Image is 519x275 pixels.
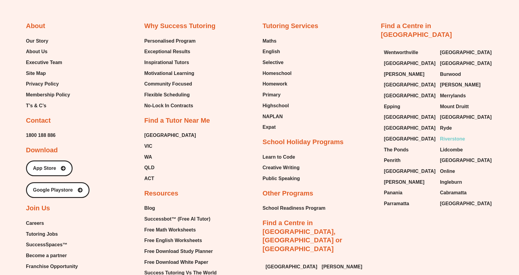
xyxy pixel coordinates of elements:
[440,102,490,111] a: Mount Druitt
[384,134,434,144] a: [GEOGRAPHIC_DATA]
[384,48,434,57] a: Wentworthville
[26,101,70,110] a: T’s & C’s
[384,188,434,197] a: Panania
[263,101,289,110] span: Highschool
[144,58,189,67] span: Inspirational Tutors
[384,178,424,187] span: [PERSON_NAME]
[440,156,490,165] a: [GEOGRAPHIC_DATA]
[418,207,519,275] div: Chat Widget
[384,70,434,79] a: [PERSON_NAME]
[440,188,467,197] span: Cabramatta
[384,156,400,165] span: Penrith
[384,102,400,111] span: Epping
[144,116,210,125] h2: Find a Tutor Near Me
[384,113,436,122] span: [GEOGRAPHIC_DATA]
[26,101,46,110] span: T’s & C’s
[144,131,196,140] a: [GEOGRAPHIC_DATA]
[26,69,70,78] a: Site Map
[144,153,196,162] a: WA
[440,48,490,57] a: [GEOGRAPHIC_DATA]
[384,145,409,154] span: The Ponds
[26,37,70,46] a: Our Story
[26,58,70,67] a: Executive Team
[440,91,490,100] a: Merrylands
[26,230,58,239] span: Tutoring Jobs
[26,240,78,249] a: SuccessSpaces™
[144,47,196,56] a: Exceptional Results
[322,262,362,271] span: [PERSON_NAME]
[26,58,62,67] span: Executive Team
[26,230,78,239] a: Tutoring Jobs
[33,188,73,192] span: Google Playstore
[263,189,313,198] h2: Other Programs
[440,156,492,165] span: [GEOGRAPHIC_DATA]
[26,79,70,89] a: Privacy Policy
[263,153,300,162] a: Learn to Code
[263,219,342,253] a: Find a Centre in [GEOGRAPHIC_DATA], [GEOGRAPHIC_DATA] or [GEOGRAPHIC_DATA]
[440,124,490,133] a: Ryde
[144,225,217,235] a: Free Math Worksheets
[384,167,434,176] a: [GEOGRAPHIC_DATA]
[144,90,190,99] span: Flexible Scheduling
[440,188,490,197] a: Cabramatta
[26,160,73,176] a: App Store
[144,174,154,183] span: ACT
[440,113,492,122] span: [GEOGRAPHIC_DATA]
[144,204,217,213] a: Blog
[440,199,492,208] span: [GEOGRAPHIC_DATA]
[263,123,276,132] span: Expat
[144,215,217,224] a: Successbot™ (Free AI Tutor)
[144,79,192,89] span: Community Focused
[26,146,58,155] h2: Download
[144,174,196,183] a: ACT
[384,91,436,100] span: [GEOGRAPHIC_DATA]
[440,178,462,187] span: Ingleburn
[144,163,155,172] span: QLD
[26,37,48,46] span: Our Story
[26,116,51,125] h2: Contact
[263,101,292,110] a: Highschool
[440,113,490,122] a: [GEOGRAPHIC_DATA]
[440,124,452,133] span: Ryde
[384,178,434,187] a: [PERSON_NAME]
[26,131,56,140] a: 1800 188 886
[144,69,196,78] a: Motivational Learning
[263,204,325,213] a: School Readiness Program
[440,59,492,68] span: [GEOGRAPHIC_DATA]
[144,142,196,151] a: VIC
[384,59,434,68] a: [GEOGRAPHIC_DATA]
[440,145,463,154] span: Lidcombe
[384,124,434,133] a: [GEOGRAPHIC_DATA]
[440,167,455,176] span: Online
[440,48,492,57] span: [GEOGRAPHIC_DATA]
[384,199,409,208] span: Parramatta
[144,37,196,46] a: Personalised Program
[266,262,316,271] a: [GEOGRAPHIC_DATA]
[440,59,490,68] a: [GEOGRAPHIC_DATA]
[263,174,300,183] a: Public Speaking
[26,240,67,249] span: SuccessSpaces™
[144,247,217,256] a: Free Download Study Planner
[144,153,152,162] span: WA
[263,163,300,172] a: Creative Writing
[384,80,434,89] a: [GEOGRAPHIC_DATA]
[263,37,292,46] a: Maths
[384,102,434,111] a: Epping
[26,219,44,228] span: Careers
[26,251,67,260] span: Become a partner
[384,124,436,133] span: [GEOGRAPHIC_DATA]
[26,47,70,56] a: About Us
[144,258,217,267] a: Free Download White Paper
[384,113,434,122] a: [GEOGRAPHIC_DATA]
[144,258,208,267] span: Free Download White Paper
[384,48,418,57] span: Wentworthville
[144,163,196,172] a: QLD
[384,59,436,68] span: [GEOGRAPHIC_DATA]
[384,134,436,144] span: [GEOGRAPHIC_DATA]
[33,166,56,171] span: App Store
[26,182,90,198] a: Google Playstore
